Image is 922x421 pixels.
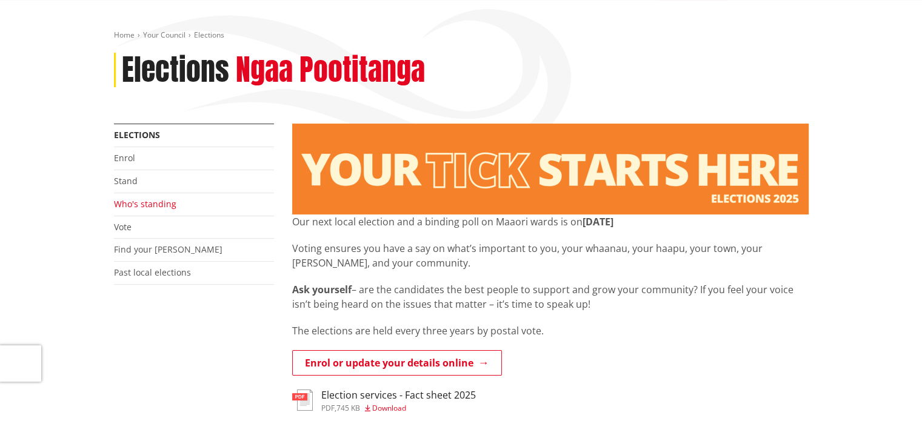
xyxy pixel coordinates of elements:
[292,214,809,229] p: Our next local election and a binding poll on Maaori wards is on
[114,129,160,141] a: Elections
[114,30,135,40] a: Home
[372,403,406,413] span: Download
[194,30,224,40] span: Elections
[292,390,476,411] a: Election services - Fact sheet 2025 pdf,745 KB Download
[321,405,476,412] div: ,
[292,282,809,311] p: – are the candidates the best people to support and grow your community? If you feel your voice i...
[866,370,910,414] iframe: Messenger Launcher
[114,267,191,278] a: Past local elections
[114,221,132,233] a: Vote
[292,283,352,296] strong: Ask yourself
[292,350,502,376] a: Enrol or update your details online
[321,390,476,401] h3: Election services - Fact sheet 2025
[292,390,313,411] img: document-pdf.svg
[292,323,809,338] p: The elections are held every three years by postal vote.
[321,403,335,413] span: pdf
[122,53,229,88] h1: Elections
[292,124,809,214] img: Elections - Website banner
[583,215,613,228] strong: [DATE]
[114,244,222,255] a: Find your [PERSON_NAME]
[114,175,138,187] a: Stand
[114,152,135,164] a: Enrol
[114,30,809,41] nav: breadcrumb
[336,403,360,413] span: 745 KB
[236,53,425,88] h2: Ngaa Pootitanga
[143,30,185,40] a: Your Council
[292,241,809,270] p: Voting ensures you have a say on what’s important to you, your whaanau, your haapu, your town, yo...
[114,198,176,210] a: Who's standing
